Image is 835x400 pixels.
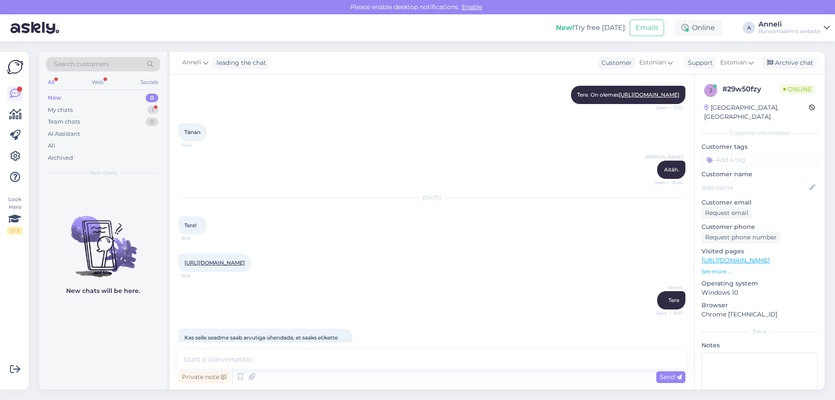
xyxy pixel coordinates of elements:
span: 2 [709,87,712,94]
div: Try free [DATE]: [556,23,626,33]
input: Add a tag [701,153,818,166]
span: [PERSON_NAME] [645,154,683,160]
div: Team chats [48,118,80,126]
span: Send [660,373,682,381]
span: Seen ✓ 13:31 [650,104,683,111]
a: [URL][DOMAIN_NAME] [701,256,770,264]
span: Anneli [650,284,683,291]
p: Browser [701,301,818,310]
div: leading the chat [213,58,266,67]
div: Customer [598,58,632,67]
span: Enable [459,3,485,11]
p: Customer name [701,170,818,179]
span: Tänan [184,129,200,135]
div: Support [685,58,713,67]
span: Estonian [639,58,666,67]
div: Anneli [758,21,820,28]
span: Aitäh. [664,166,679,173]
span: Seen ✓ 16:17 [650,310,683,316]
span: 13:44 [181,142,214,148]
div: Extra [701,328,818,336]
b: New! [556,24,574,32]
div: Private note [178,371,230,383]
p: Operating system [701,279,818,288]
span: Anneli [182,58,201,67]
div: Request phone number [701,232,780,243]
div: Customer information [701,129,818,137]
span: New chats [89,169,117,177]
div: Büroomaailm's website [758,28,820,35]
div: Archive chat [762,57,817,69]
div: Archived [48,154,73,162]
a: [URL][DOMAIN_NAME] [619,91,679,98]
input: Add name [702,183,808,192]
div: A [743,22,755,34]
div: Online [675,20,722,36]
div: My chats [48,106,73,114]
div: New [48,94,61,102]
p: Visited pages [701,247,818,256]
a: AnneliBüroomaailm's website [758,21,830,35]
span: Tere! [184,222,197,229]
div: All [48,141,55,150]
a: [URL][DOMAIN_NAME] [184,259,245,266]
p: Windows 10 [701,288,818,297]
div: Socials [139,77,160,88]
div: 0 [146,118,158,126]
div: All [46,77,56,88]
div: 1 [147,106,158,114]
div: # 29w50fzy [722,84,780,94]
p: Customer phone [701,222,818,232]
img: No chats [39,200,167,279]
span: 16:16 [181,272,214,279]
span: Seen ✓ 13:44 [650,179,683,186]
span: Tere. On olemas [577,91,679,98]
span: Tere [668,297,679,303]
div: Web [90,77,105,88]
span: 16:16 [181,235,214,242]
div: Look Here [7,195,23,235]
span: Online [780,84,815,94]
div: [GEOGRAPHIC_DATA], [GEOGRAPHIC_DATA] [704,103,809,121]
p: Chrome [TECHNICAL_ID] [701,310,818,319]
div: AI Assistant [48,130,80,138]
p: Customer tags [701,142,818,151]
p: Notes [701,341,818,350]
div: 0 [146,94,158,102]
span: Kas selle seadme saab arvutiga ühendada, et saaks etikette printida? [184,334,339,349]
p: Customer email [701,198,818,207]
span: Estonian [720,58,747,67]
img: Askly Logo [7,59,23,75]
div: Request email [701,207,752,219]
p: New chats will be here. [66,286,140,296]
div: 2 / 3 [7,227,23,235]
p: See more ... [701,268,818,276]
div: [DATE] [178,194,685,202]
span: Search customers [54,60,109,69]
button: Emails [630,20,664,36]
